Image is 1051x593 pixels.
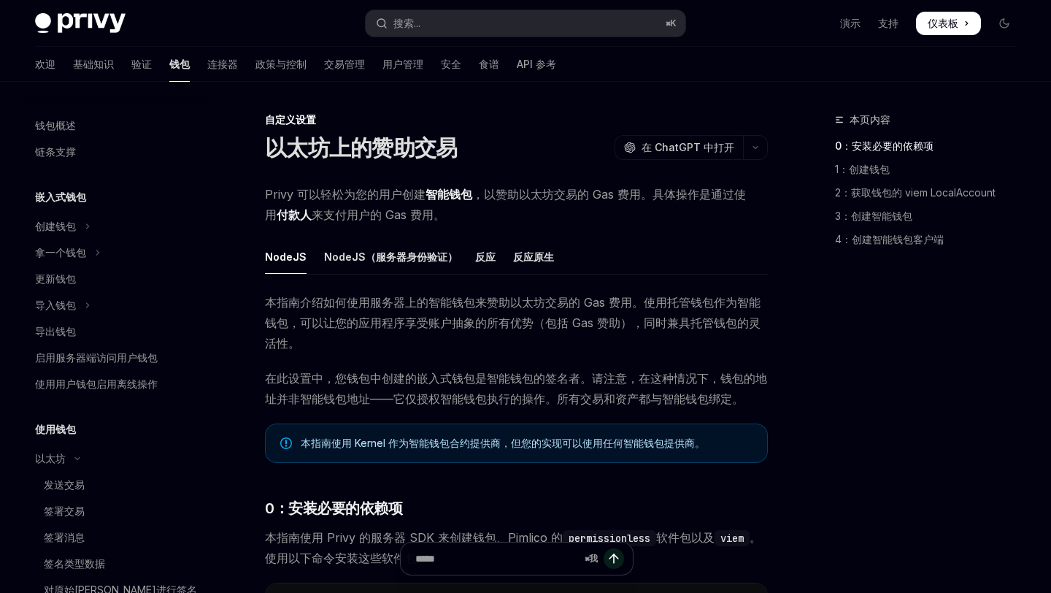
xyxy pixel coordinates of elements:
[73,58,114,70] font: 基础知识
[23,318,210,345] a: 导出钱包
[426,187,472,202] font: 智能钱包
[280,437,292,449] svg: 笔记
[324,250,458,263] font: NodeJS（服务器身份验证）
[301,437,705,449] font: 本指南使用 Kernel 作为智能钱包合约提供商，但您的实现可以使用任何智能钱包提供商。
[207,58,238,70] font: 连接器
[441,47,461,82] a: 安全
[35,272,76,285] font: 更新钱包
[835,204,1028,228] a: 3：创建智能钱包
[23,498,210,524] a: 签署交易
[993,12,1016,35] button: 切换暗模式
[265,113,316,126] font: 自定义设置
[23,292,210,318] button: 切换导入钱包部分
[44,531,85,543] font: 签署消息
[35,191,86,203] font: 嵌入式钱包
[23,266,210,292] a: 更新钱包
[35,13,126,34] img: 深色标志
[23,112,210,139] a: 钱包概述
[615,135,743,160] button: 在 ChatGPT 中打开
[35,325,76,337] font: 导出钱包
[878,16,898,31] a: 支持
[415,543,579,575] input: 提问...
[324,47,365,82] a: 交易管理
[265,250,307,263] font: NodeJS
[277,207,312,223] a: 付款人
[35,378,158,390] font: 使用用户钱包启用离线操作
[382,47,423,82] a: 用户管理
[604,548,624,569] button: 发送消息
[35,119,76,131] font: 钱包概述
[878,17,898,29] font: 支持
[35,47,55,82] a: 欢迎
[44,505,85,517] font: 签署交易
[563,530,656,546] code: permissionless
[382,58,423,70] font: 用户管理
[169,47,190,82] a: 钱包
[169,58,190,70] font: 钱包
[835,139,933,152] font: 0：安装必要的依赖项
[835,186,996,199] font: 2：获取钱包的 viem LocalAccount
[840,16,861,31] a: 演示
[35,58,55,70] font: 欢迎
[23,240,210,266] button: 切换获取钱包部分
[928,17,958,29] font: 仪表板
[35,299,76,311] font: 导入钱包
[23,445,210,472] button: 切换以太坊部分
[479,58,499,70] font: 食谱
[35,220,76,232] font: 创建钱包
[835,134,1028,158] a: 0：安装必要的依赖项
[850,113,890,126] font: 本页内容
[670,18,677,28] font: K
[265,500,402,517] font: 0：安装必要的依赖项
[642,141,734,153] font: 在 ChatGPT 中打开
[840,17,861,29] font: 演示
[44,557,105,570] font: 签名类型数据
[35,351,158,364] font: 启用服务器端访问用户钱包
[916,12,981,35] a: 仪表板
[479,47,499,82] a: 食谱
[441,58,461,70] font: 安全
[475,250,496,263] font: 反应
[835,158,1028,181] a: 1：创建钱包
[277,207,312,222] font: 付款人
[207,47,238,82] a: 连接器
[255,58,307,70] font: 政策与控制
[73,47,114,82] a: 基础知识
[255,47,307,82] a: 政策与控制
[366,10,685,37] button: 打开搜索
[513,250,554,263] font: 反应原生
[44,478,85,491] font: 发送交易
[265,371,767,406] font: 在此设置中，您钱包中创建的嵌入式钱包是智能钱包的签名者。请注意，在这种情况下，钱包的地址并非智能钱包地址——它仅授权智能钱包执行的操作。所有交易和资产都与智能钱包绑定。
[517,47,556,82] a: API 参考
[35,452,66,464] font: 以太坊
[393,17,420,29] font: 搜索...
[131,58,152,70] font: 验证
[23,139,210,165] a: 链条支撑
[23,213,210,240] button: 切换创建钱包部分
[835,181,1028,204] a: 2：获取钱包的 viem LocalAccount
[312,207,445,222] font: 来支付用户的 Gas 费用。
[666,18,670,28] font: ⌘
[265,187,746,222] font: ，以赞助以太坊交易的 Gas 费用。具体操作是通过使用
[656,530,715,545] font: 软件包以及
[835,233,944,245] font: 4：创建智能钱包客户端
[835,228,1028,251] a: 4：创建智能钱包客户端
[715,530,750,546] code: viem
[35,423,76,435] font: 使用钱包
[35,145,76,158] font: 链条支撑
[23,472,210,498] a: 发送交易
[265,530,563,545] font: 本指南使用 Privy 的服务器 SDK 来创建钱包、Pimlico 的
[265,134,457,161] font: 以太坊上的赞助交易
[835,163,890,175] font: 1：创建钱包
[265,295,761,351] font: 本指南介绍如何使用服务器上的智能钱包来赞助以太坊交易的 Gas 费用。使用托管钱包作为智能钱包，可以让您的应用程序享受账户抽象的所有优势（包括 Gas 赞助），同时兼具托管钱包的灵活性。
[23,371,210,397] a: 使用用户钱包启用离线操作
[23,551,210,577] a: 签名类型数据
[23,345,210,371] a: 启用服务器端访问用户钱包
[517,58,556,70] font: API 参考
[835,210,912,222] font: 3：创建智能钱包
[324,58,365,70] font: 交易管理
[265,187,426,202] font: Privy 可以轻松为您的用户创建
[35,246,86,259] font: 拿一个钱包
[23,524,210,551] a: 签署消息
[131,47,152,82] a: 验证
